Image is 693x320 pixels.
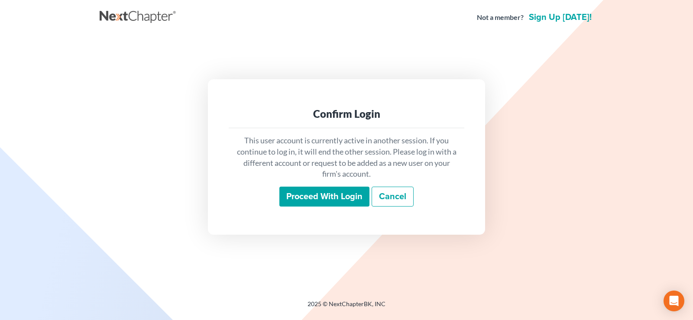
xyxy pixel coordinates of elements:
a: Cancel [372,187,414,207]
p: This user account is currently active in another session. If you continue to log in, it will end ... [236,135,457,180]
div: Open Intercom Messenger [664,291,684,311]
input: Proceed with login [279,187,369,207]
strong: Not a member? [477,13,524,23]
div: 2025 © NextChapterBK, INC [100,300,593,315]
div: Confirm Login [236,107,457,121]
a: Sign up [DATE]! [527,13,593,22]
